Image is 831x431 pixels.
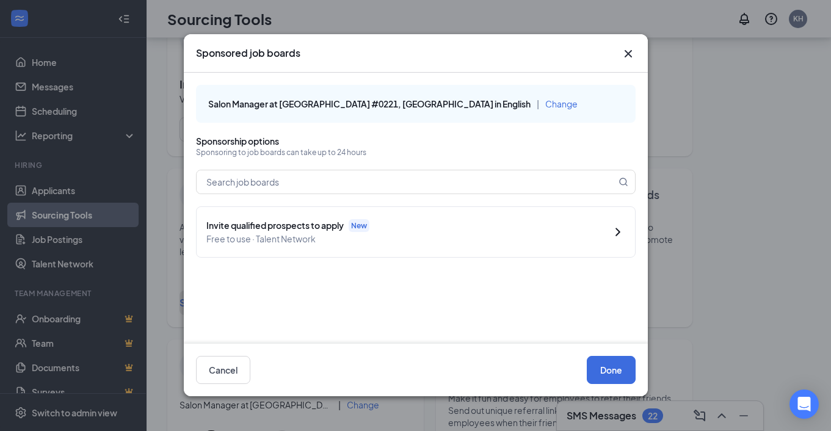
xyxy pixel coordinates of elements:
span: Free to use · Talent Network [206,232,601,245]
p: Sponsorship options [196,135,636,147]
span: Salon Manager at [GEOGRAPHIC_DATA] #0221, [GEOGRAPHIC_DATA] in English [208,98,531,109]
span: Invite qualified prospects to apply [206,219,344,232]
button: Close [621,46,636,61]
input: Search job boards [197,170,616,194]
svg: Cross [621,46,636,61]
button: Done [587,357,636,385]
h3: Sponsored job boards [196,46,300,60]
span: Change [545,98,578,109]
span: | [537,98,539,109]
p: Sponsoring to job boards can take up to 24 hours [196,147,636,158]
span: New [351,220,367,231]
button: Change [545,97,578,110]
button: Cancel [196,357,250,385]
svg: ChevronRight [611,225,625,239]
svg: MagnifyingGlass [619,177,628,187]
div: Open Intercom Messenger [789,389,819,419]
